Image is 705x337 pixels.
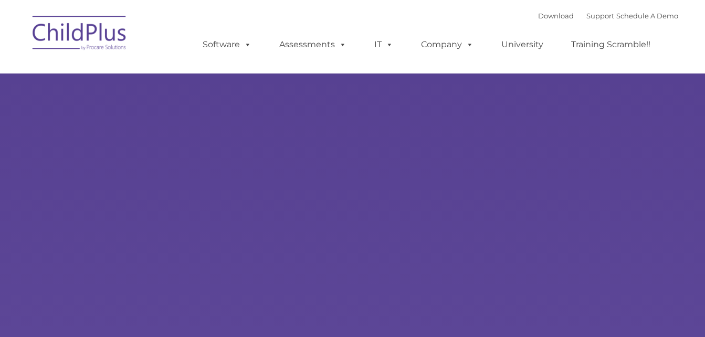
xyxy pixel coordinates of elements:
a: Training Scramble!! [561,34,661,55]
a: Download [538,12,574,20]
a: Software [192,34,262,55]
a: Assessments [269,34,357,55]
a: Schedule A Demo [616,12,678,20]
a: Support [586,12,614,20]
a: Company [411,34,484,55]
img: ChildPlus by Procare Solutions [27,8,132,61]
a: University [491,34,554,55]
a: IT [364,34,404,55]
font: | [538,12,678,20]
